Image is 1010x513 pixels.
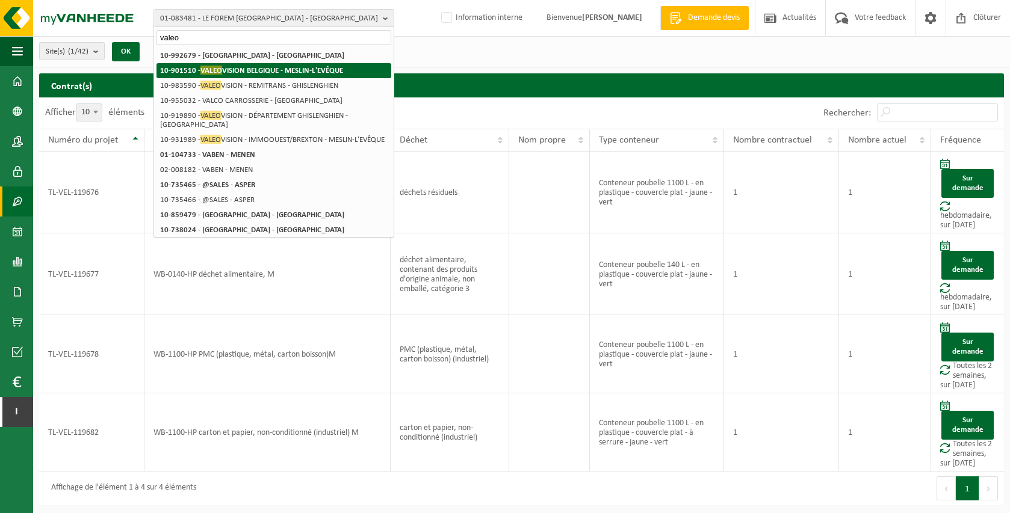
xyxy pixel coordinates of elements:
[931,233,1004,315] td: hebdomadaire, sur [DATE]
[76,103,102,121] span: 10
[156,132,391,147] li: 10-931989 - VISION - IMMOOUEST/BREXTON - MESLIN-L'EVÊQUE
[68,48,88,55] count: (1/42)
[39,73,1004,97] h2: Contrat(s)
[839,393,931,472] td: 1
[823,108,871,118] label: Rechercher:
[931,315,1004,393] td: Toutes les 2 semaines, sur [DATE]
[156,108,391,132] li: 10-919890 - VISION - DÉPARTEMENT GHISLENGHIEN - [GEOGRAPHIC_DATA]
[160,181,255,189] strong: 10-735465 - @SALES - ASPER
[39,233,144,315] td: TL-VEL-119677
[400,135,427,145] span: Déchet
[941,169,994,198] a: Sur demande
[931,393,1004,472] td: Toutes les 2 semaines, sur [DATE]
[46,43,88,61] span: Site(s)
[724,152,839,233] td: 1
[941,333,994,361] a: Sur demande
[391,393,510,472] td: carton et papier, non-conditionné (industriel)
[156,30,391,45] input: Chercher des succursales liées
[724,315,839,393] td: 1
[931,152,1004,233] td: hebdomadaire, sur [DATE]
[156,93,391,108] li: 10-955032 - VALCO CARROSSERIE - [GEOGRAPHIC_DATA]
[582,13,642,22] strong: [PERSON_NAME]
[144,233,390,315] td: WB-0140-HP déchet alimentaire, M
[144,393,390,472] td: WB-1100-HP carton et papier, non-conditionné (industriel) M
[839,233,931,315] td: 1
[937,476,956,500] button: Previous
[156,192,391,207] li: 10-735466 - @SALES - ASPER
[660,6,749,30] a: Demande devis
[590,152,724,233] td: Conteneur poubelle 1100 L - en plastique - couvercle plat - jaune - vert
[590,233,724,315] td: Conteneur poubelle 140 L - en plastique - couvercle plat - jaune - vert
[144,152,390,233] td: WB-1100-HP déchets résiduels M
[200,111,221,120] span: VALEO
[848,135,906,145] span: Nombre actuel
[76,104,102,121] span: 10
[599,135,659,145] span: Type conteneur
[956,476,979,500] button: 1
[160,211,344,219] strong: 10-859479 - [GEOGRAPHIC_DATA] - [GEOGRAPHIC_DATA]
[391,233,510,315] td: déchet alimentaire, contenant des produits d'origine animale, non emballé, catégorie 3
[724,393,839,472] td: 1
[160,66,343,75] strong: 10-901510 - VISION BELGIQUE - MESLIN-L'EVÊQUE
[153,9,394,27] button: 01-083481 - LE FOREM [GEOGRAPHIC_DATA] - [GEOGRAPHIC_DATA]
[48,135,118,145] span: Numéro du projet
[391,315,510,393] td: PMC (plastique, métal, carton boisson) (industriel)
[160,151,255,159] strong: 01-104733 - VABEN - MENEN
[112,42,140,61] button: OK
[439,9,522,27] label: Information interne
[200,135,221,144] span: VALEO
[839,315,931,393] td: 1
[12,397,21,427] span: I
[200,66,222,75] span: VALEO
[979,476,998,500] button: Next
[160,10,378,28] span: 01-083481 - LE FOREM [GEOGRAPHIC_DATA] - [GEOGRAPHIC_DATA]
[39,42,105,60] button: Site(s)(1/42)
[590,315,724,393] td: Conteneur poubelle 1100 L - en plastique - couvercle plat - jaune - vert
[940,135,981,145] span: Fréquence
[518,135,566,145] span: Nom propre
[839,152,931,233] td: 1
[685,12,743,24] span: Demande devis
[45,108,144,117] label: Afficher éléments
[733,135,812,145] span: Nombre contractuel
[160,226,344,234] strong: 10-738024 - [GEOGRAPHIC_DATA] - [GEOGRAPHIC_DATA]
[941,411,994,440] a: Sur demande
[391,152,510,233] td: déchets résiduels
[590,393,724,472] td: Conteneur poubelle 1100 L - en plastique - couvercle plat - à serrure - jaune - vert
[156,162,391,177] li: 02-008182 - VABEN - MENEN
[39,315,144,393] td: TL-VEL-119678
[156,78,391,93] li: 10-983590 - VISION - REMITRANS - GHISLENGHIEN
[200,81,221,90] span: VALEO
[941,251,994,280] a: Sur demande
[45,478,196,499] div: Affichage de l'élément 1 à 4 sur 4 éléments
[39,152,144,233] td: TL-VEL-119676
[39,393,144,472] td: TL-VEL-119682
[160,52,344,60] strong: 10-992679 - [GEOGRAPHIC_DATA] - [GEOGRAPHIC_DATA]
[144,315,390,393] td: WB-1100-HP PMC (plastique, métal, carton boisson)M
[724,233,839,315] td: 1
